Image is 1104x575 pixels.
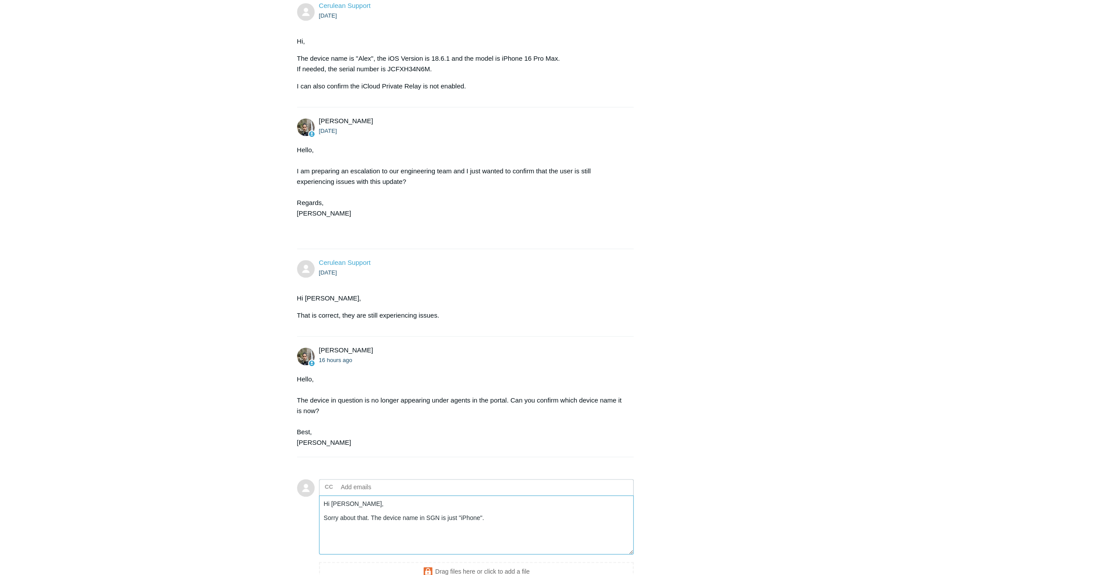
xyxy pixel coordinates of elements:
[319,2,371,9] a: Cerulean Support
[297,293,625,304] p: Hi [PERSON_NAME],
[297,145,625,240] div: Hello, I am preparing an escalation to our engineering team and I just wanted to confirm that the...
[319,259,371,266] a: Cerulean Support
[319,495,634,555] textarea: Add your reply
[319,269,337,276] time: 08/18/2025, 15:00
[297,81,625,92] p: I can also confirm the iCloud Private Relay is not enabled.
[319,12,337,19] time: 08/18/2025, 08:49
[297,310,625,321] p: That is correct, they are still experiencing issues.
[325,480,333,494] label: CC
[337,480,432,494] input: Add emails
[319,128,337,134] time: 08/18/2025, 14:16
[319,357,352,363] time: 08/19/2025, 20:00
[297,53,625,74] p: The device name is "Alex", the iOS Version is 18.6.1 and the model is iPhone 16 Pro Max. If neede...
[297,374,625,448] div: Hello, The device in question is no longer appearing under agents in the portal. Can you confirm ...
[297,36,625,47] p: Hi,
[319,346,373,354] span: Michael Tjader
[319,117,373,125] span: Michael Tjader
